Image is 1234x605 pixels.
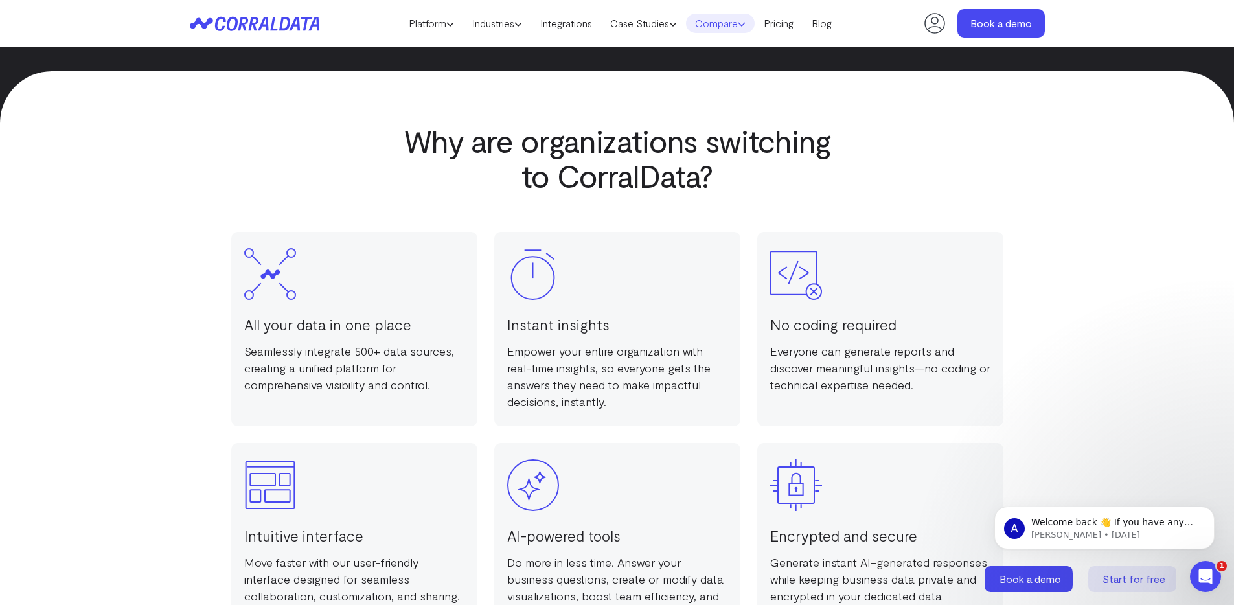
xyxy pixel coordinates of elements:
[244,554,464,604] p: Move faster with our user-friendly interface designed for seamless collaboration, customization, ...
[392,123,843,193] h2: Why are organizations switching to CorralData?
[975,479,1234,570] iframe: Intercom notifications message
[770,343,990,393] p: Everyone can generate reports and discover meaningful insights—no coding or technical expertise n...
[244,343,464,393] p: Seamlessly integrate 500+ data sources, creating a unified platform for comprehensive visibility ...
[770,313,990,336] h3: No coding required
[686,14,755,33] a: Compare
[244,524,464,547] h3: Intuitive interface
[985,566,1075,592] a: Book a demo
[770,524,990,547] h3: Encrypted and secure
[1103,573,1165,585] span: Start for free
[1217,561,1227,571] span: 1
[803,14,841,33] a: Blog
[531,14,601,33] a: Integrations
[463,14,531,33] a: Industries
[507,313,727,336] h3: Instant insights
[507,524,727,547] h3: AI-powered tools
[1190,561,1221,592] iframe: Intercom live chat
[1000,573,1061,585] span: Book a demo
[1088,566,1179,592] a: Start for free
[957,9,1045,38] a: Book a demo
[755,14,803,33] a: Pricing
[244,313,464,336] h3: All your data in one place
[507,343,727,410] p: Empower your entire organization with real-time insights, so everyone gets the answers they need ...
[601,14,686,33] a: Case Studies
[400,14,463,33] a: Platform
